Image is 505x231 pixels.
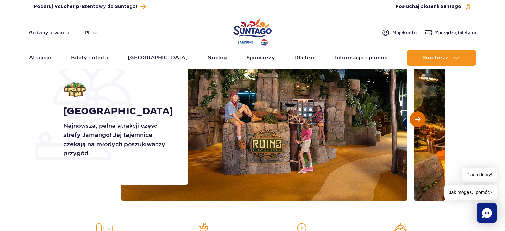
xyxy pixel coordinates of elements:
h1: [GEOGRAPHIC_DATA] [63,105,174,117]
span: Zarządzaj biletami [435,29,476,36]
span: Posłuchaj piosenki [396,3,461,10]
a: Podaruj Voucher prezentowy do Suntago! [34,2,146,11]
a: Bilety i oferta [71,50,108,66]
div: Chat [477,203,497,223]
span: Podaruj Voucher prezentowy do Suntago! [34,3,137,10]
a: Nocleg [207,50,227,66]
button: pl [85,29,98,36]
a: Zarządzajbiletami [424,29,476,36]
a: Informacje i pomoc [335,50,387,66]
a: Mojekonto [382,29,417,36]
button: Posłuchaj piosenkiSuntago [396,3,471,10]
span: Jak mogę Ci pomóc? [444,185,497,200]
a: Park of Poland [233,16,272,47]
span: Kup teraz [422,55,448,61]
span: Suntago [441,4,461,9]
button: Następny slajd [410,111,425,127]
a: [GEOGRAPHIC_DATA] [128,50,188,66]
a: Godziny otwarcia [29,29,69,36]
p: Najnowsza, pełna atrakcji część strefy Jamango! Jej tajemnice czekają na młodych poszukiwaczy prz... [63,121,174,158]
span: Moje konto [392,29,417,36]
a: Dla firm [294,50,316,66]
span: Dzień dobry! [462,168,497,182]
a: Sponsorzy [246,50,275,66]
button: Kup teraz [407,50,476,66]
a: Atrakcje [29,50,51,66]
